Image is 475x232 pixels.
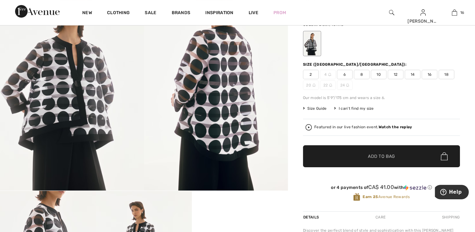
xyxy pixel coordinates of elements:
span: 18 [439,70,454,79]
span: 20 [303,80,319,90]
img: My Info [420,9,426,16]
div: Size ([GEOGRAPHIC_DATA]/[GEOGRAPHIC_DATA]): [303,62,408,67]
a: New [82,10,92,17]
a: Brands [172,10,191,17]
span: 8 [354,70,370,79]
div: or 4 payments ofCA$ 41.00withSezzle Click to learn more about Sezzle [303,184,460,193]
a: Clothing [107,10,130,17]
span: 16 [460,10,464,15]
iframe: Opens a widget where you can find more information [435,185,469,201]
span: 4 [320,70,336,79]
img: ring-m.svg [328,73,331,76]
a: Sign In [420,9,426,15]
img: Sezzle [404,185,426,191]
span: 14 [405,70,420,79]
img: search the website [389,9,394,16]
span: 22 [320,80,336,90]
a: Live [249,9,258,16]
span: Add to Bag [368,153,395,160]
span: Inspiration [205,10,233,17]
a: Sale [145,10,156,17]
div: or 4 payments of with [303,184,460,191]
span: 24 [337,80,353,90]
img: My Bag [452,9,457,16]
div: Black/Vanilla [304,32,320,55]
img: Bag.svg [441,152,448,160]
a: 16 [439,9,470,16]
div: Care [370,212,391,223]
span: 12 [388,70,403,79]
img: Watch the replay [305,124,312,130]
span: CA$ 41.00 [368,184,394,190]
span: 10 [371,70,386,79]
div: Featured in our live fashion event. [314,125,412,129]
img: ring-m.svg [312,84,316,87]
strong: Earn 25 [363,195,378,199]
button: Add to Bag [303,145,460,167]
img: Avenue Rewards [353,193,360,201]
img: 1ère Avenue [15,5,60,18]
span: 6 [337,70,353,79]
img: ring-m.svg [329,84,332,87]
strong: Watch the replay [379,125,412,129]
span: Avenue Rewards [363,194,409,200]
div: Our model is 5'9"/175 cm and wears a size 6. [303,95,460,101]
div: I can't find my size [334,106,374,111]
span: 2 [303,70,319,79]
span: Size Guide [303,106,327,111]
div: [PERSON_NAME] [408,18,438,25]
div: Shipping [440,212,460,223]
div: Details [303,212,321,223]
span: 16 [422,70,437,79]
a: Prom [273,9,286,16]
img: ring-m.svg [346,84,349,87]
